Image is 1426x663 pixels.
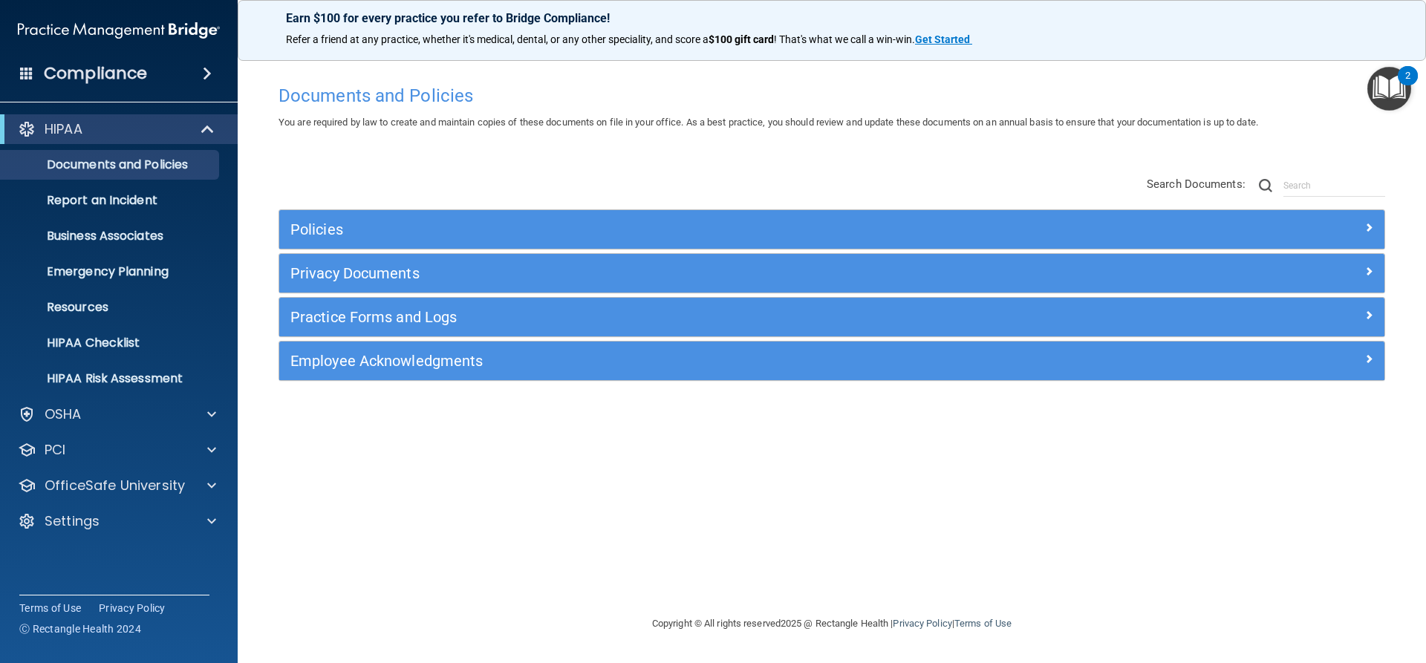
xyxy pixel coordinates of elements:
span: Ⓒ Rectangle Health 2024 [19,621,141,636]
p: PCI [45,441,65,459]
div: 2 [1405,76,1410,95]
strong: Get Started [915,33,970,45]
p: HIPAA [45,120,82,138]
a: Terms of Use [954,618,1012,629]
h5: Privacy Documents [290,265,1097,281]
p: Resources [10,300,212,315]
a: Privacy Policy [99,601,166,615]
h5: Employee Acknowledgments [290,353,1097,369]
img: ic-search.3b580494.png [1259,179,1272,192]
a: Privacy Policy [893,618,951,629]
p: HIPAA Risk Assessment [10,371,212,386]
p: HIPAA Checklist [10,336,212,350]
strong: $100 gift card [709,33,774,45]
span: ! That's what we call a win-win. [774,33,915,45]
input: Search [1283,174,1385,197]
h5: Policies [290,221,1097,238]
span: You are required by law to create and maintain copies of these documents on file in your office. ... [279,117,1258,128]
a: Practice Forms and Logs [290,305,1373,329]
p: OSHA [45,405,82,423]
p: Documents and Policies [10,157,212,172]
a: OSHA [18,405,216,423]
h4: Documents and Policies [279,86,1385,105]
button: Open Resource Center, 2 new notifications [1367,67,1411,111]
p: Report an Incident [10,193,212,208]
h4: Compliance [44,63,147,84]
h5: Practice Forms and Logs [290,309,1097,325]
p: Earn $100 for every practice you refer to Bridge Compliance! [286,11,1378,25]
a: Settings [18,512,216,530]
a: Privacy Documents [290,261,1373,285]
p: Emergency Planning [10,264,212,279]
a: OfficeSafe University [18,477,216,494]
p: Settings [45,512,100,530]
img: PMB logo [18,16,220,45]
div: Copyright © All rights reserved 2025 @ Rectangle Health | | [561,600,1103,647]
p: OfficeSafe University [45,477,185,494]
a: Policies [290,218,1373,241]
a: Employee Acknowledgments [290,349,1373,373]
span: Refer a friend at any practice, whether it's medical, dental, or any other speciality, and score a [286,33,709,45]
a: Get Started [915,33,972,45]
span: Search Documents: [1147,177,1246,191]
a: Terms of Use [19,601,81,615]
a: HIPAA [18,120,215,138]
a: PCI [18,441,216,459]
p: Business Associates [10,229,212,244]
